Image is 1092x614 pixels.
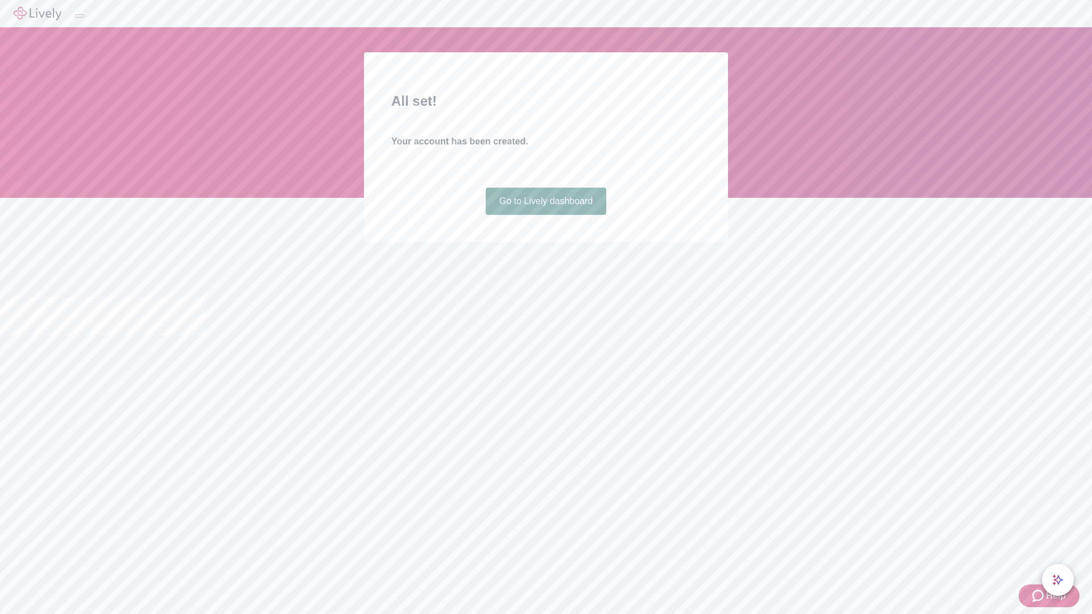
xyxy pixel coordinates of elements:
[14,7,61,20] img: Lively
[391,91,701,111] h2: All set!
[1052,574,1064,586] svg: Lively AI Assistant
[75,14,84,18] button: Log out
[1019,584,1079,607] button: Zendesk support iconHelp
[486,188,607,215] a: Go to Lively dashboard
[1032,589,1046,603] svg: Zendesk support icon
[1046,589,1066,603] span: Help
[391,135,701,148] h4: Your account has been created.
[1042,564,1074,596] button: chat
